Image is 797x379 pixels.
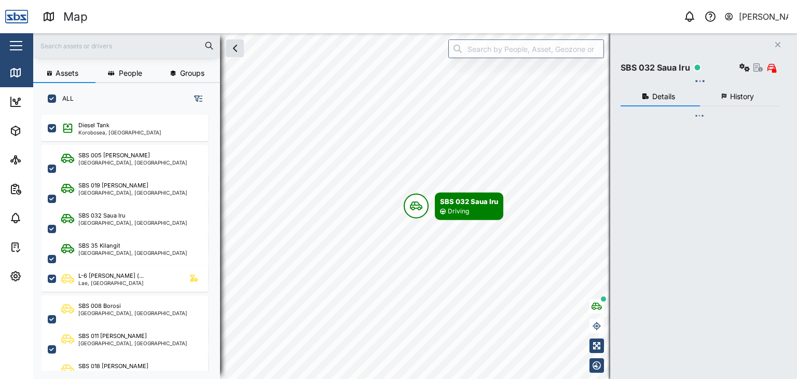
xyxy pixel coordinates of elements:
div: Reports [27,183,62,195]
span: Details [652,93,675,100]
div: Dashboard [27,96,74,107]
div: SBS 35 Kilangit [78,241,120,250]
canvas: Map [33,33,797,379]
div: [GEOGRAPHIC_DATA], [GEOGRAPHIC_DATA] [78,341,187,346]
div: [GEOGRAPHIC_DATA], [GEOGRAPHIC_DATA] [78,250,187,255]
div: Korobosea, [GEOGRAPHIC_DATA] [78,130,161,135]
div: SBS 011 [PERSON_NAME] [78,332,147,341]
div: Diesel Tank [78,121,109,130]
input: Search by People, Asset, Geozone or Place [448,39,604,58]
div: Alarms [27,212,59,224]
div: [GEOGRAPHIC_DATA], [GEOGRAPHIC_DATA] [78,160,187,165]
img: Main Logo [5,5,28,28]
div: [PERSON_NAME] [739,10,789,23]
div: L-6 [PERSON_NAME] (... [78,272,144,280]
div: Driving [448,207,469,216]
div: SBS 032 Saua Iru [440,196,498,207]
div: [GEOGRAPHIC_DATA], [GEOGRAPHIC_DATA] [78,220,187,225]
div: SBS 032 Saua Iru [621,61,690,74]
span: People [119,70,142,77]
div: Tasks [27,241,56,253]
div: [GEOGRAPHIC_DATA], [GEOGRAPHIC_DATA] [78,190,187,195]
div: grid [42,111,219,371]
div: SBS 019 [PERSON_NAME] [78,181,148,190]
div: Map [27,67,50,78]
div: Map [63,8,88,26]
div: Map marker [404,193,503,220]
span: Assets [56,70,78,77]
div: SBS 018 [PERSON_NAME] [78,362,148,371]
div: SBS 005 [PERSON_NAME] [78,151,150,160]
div: Settings [27,270,64,282]
input: Search assets or drivers [39,38,214,53]
button: [PERSON_NAME] [724,9,789,24]
span: Groups [180,70,204,77]
span: History [730,93,754,100]
div: SBS 032 Saua Iru [78,211,126,220]
div: Lae, [GEOGRAPHIC_DATA] [78,280,144,286]
div: Assets [27,125,59,137]
label: ALL [56,94,74,103]
div: Sites [27,154,52,166]
div: SBS 008 Borosi [78,302,121,310]
div: [GEOGRAPHIC_DATA], [GEOGRAPHIC_DATA] [78,310,187,316]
